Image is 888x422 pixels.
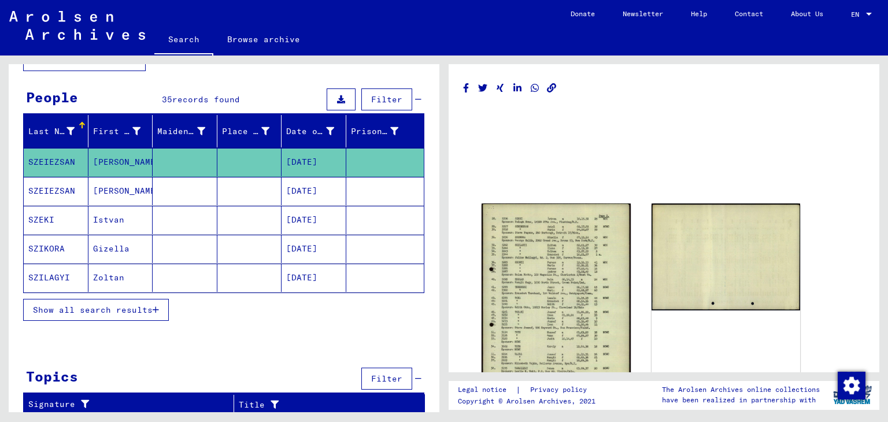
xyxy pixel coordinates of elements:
[458,384,601,396] div: |
[546,81,558,95] button: Copy link
[28,395,236,414] div: Signature
[23,299,169,321] button: Show all search results
[361,88,412,110] button: Filter
[282,148,346,176] mat-cell: [DATE]
[351,122,413,140] div: Prisoner #
[286,125,334,138] div: Date of Birth
[286,122,349,140] div: Date of Birth
[153,115,217,147] mat-header-cell: Maiden Name
[282,177,346,205] mat-cell: [DATE]
[282,235,346,263] mat-cell: [DATE]
[88,115,153,147] mat-header-cell: First Name
[26,87,78,108] div: People
[482,203,631,410] img: 001.jpg
[282,115,346,147] mat-header-cell: Date of Birth
[213,25,314,53] a: Browse archive
[24,235,88,263] mat-cell: SZIKORA
[477,81,489,95] button: Share on Twitter
[831,380,874,409] img: yv_logo.png
[88,177,153,205] mat-cell: [PERSON_NAME]
[521,384,601,396] a: Privacy policy
[460,81,472,95] button: Share on Facebook
[93,125,141,138] div: First Name
[838,372,865,399] img: Change consent
[93,122,156,140] div: First Name
[88,148,153,176] mat-cell: [PERSON_NAME]
[662,395,820,405] p: have been realized in partnership with
[652,203,801,310] img: 002.jpg
[28,122,89,140] div: Last Name
[24,148,88,176] mat-cell: SZEIEZSAN
[837,371,865,399] div: Change consent
[851,10,864,18] span: EN
[239,395,413,414] div: Title
[157,122,220,140] div: Maiden Name
[458,396,601,406] p: Copyright © Arolsen Archives, 2021
[162,94,172,105] span: 35
[361,368,412,390] button: Filter
[26,366,78,387] div: Topics
[494,81,506,95] button: Share on Xing
[157,125,205,138] div: Maiden Name
[351,125,399,138] div: Prisoner #
[88,264,153,292] mat-cell: Zoltan
[88,206,153,234] mat-cell: Istvan
[24,206,88,234] mat-cell: SZEKI
[88,235,153,263] mat-cell: Gizella
[28,125,75,138] div: Last Name
[529,81,541,95] button: Share on WhatsApp
[371,94,402,105] span: Filter
[33,305,153,315] span: Show all search results
[239,399,402,411] div: Title
[28,398,225,410] div: Signature
[282,206,346,234] mat-cell: [DATE]
[662,384,820,395] p: The Arolsen Archives online collections
[24,177,88,205] mat-cell: SZEIEZSAN
[512,81,524,95] button: Share on LinkedIn
[24,264,88,292] mat-cell: SZILAGYI
[172,94,240,105] span: records found
[346,115,424,147] mat-header-cell: Prisoner #
[24,115,88,147] mat-header-cell: Last Name
[154,25,213,55] a: Search
[9,11,145,40] img: Arolsen_neg.svg
[222,122,284,140] div: Place of Birth
[371,373,402,384] span: Filter
[282,264,346,292] mat-cell: [DATE]
[222,125,270,138] div: Place of Birth
[458,384,516,396] a: Legal notice
[217,115,282,147] mat-header-cell: Place of Birth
